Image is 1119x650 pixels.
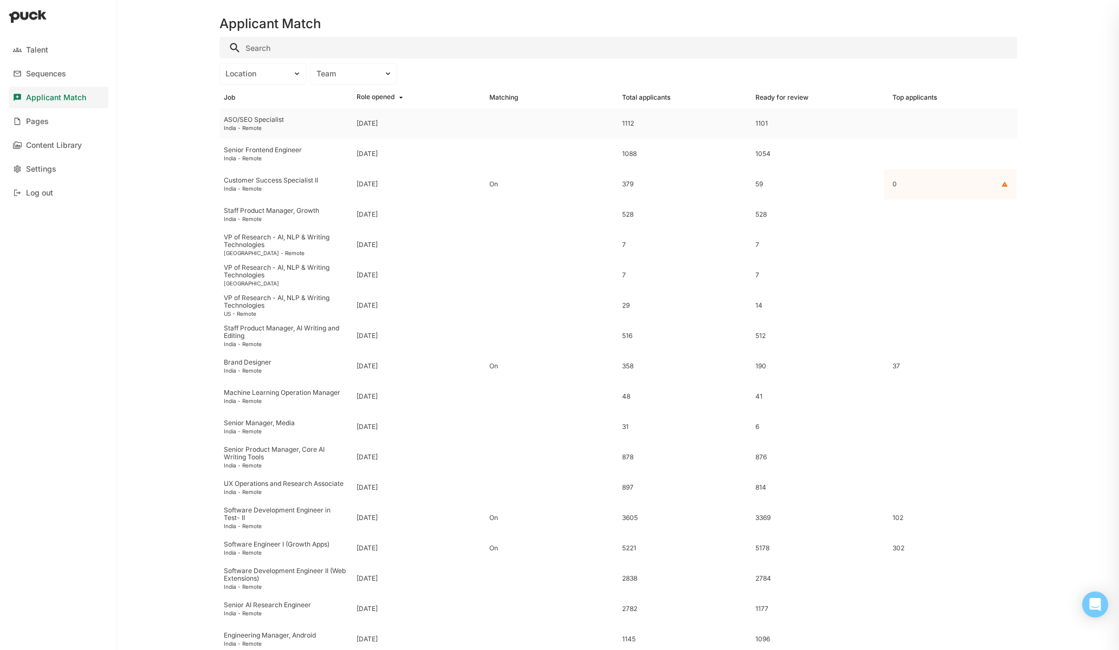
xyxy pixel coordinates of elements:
div: UX Operations and Research Associate [224,480,348,487]
div: Machine Learning Operation Manager [224,389,348,396]
div: VP of Research - AI, NLP & Writing Technologies [224,233,348,249]
div: 358 [622,362,746,370]
div: India - Remote [224,341,348,347]
div: 302 [892,544,904,552]
div: India - Remote [224,583,348,590]
div: 379 [622,180,746,188]
div: India - Remote [224,185,348,192]
div: Content Library [26,141,82,150]
div: India - Remote [224,523,348,529]
div: 876 [755,453,879,461]
div: Senior AI Research Engineer [224,601,348,609]
div: [DATE] [357,575,378,582]
div: India - Remote [224,216,348,222]
div: Software Development Engineer in Test- II [224,506,348,522]
div: 48 [622,393,746,400]
div: 512 [755,332,879,340]
div: Talent [26,45,48,55]
div: 1177 [755,605,879,613]
div: Settings [26,165,56,174]
div: On [489,514,613,522]
div: Top applicants [892,94,937,101]
div: Staff Product Manager, AI Writing and Editing [224,324,348,340]
div: 7 [755,271,879,279]
div: VP of Research - AI, NLP & Writing Technologies [224,294,348,310]
div: India - Remote [224,155,348,161]
div: [GEOGRAPHIC_DATA] - Remote [224,250,348,256]
div: Open Intercom Messenger [1082,591,1108,617]
div: [DATE] [357,302,378,309]
div: 7 [622,241,746,249]
div: 897 [622,484,746,491]
div: 878 [622,453,746,461]
div: [DATE] [357,544,378,552]
div: Software Engineer I (Growth Apps) [224,541,348,548]
div: Engineering Manager, Android [224,632,348,639]
div: India - Remote [224,640,348,647]
div: Senior Manager, Media [224,419,348,427]
div: [DATE] [357,635,378,643]
div: 7 [755,241,879,249]
div: 5178 [755,544,879,552]
div: 37 [892,362,900,370]
div: India - Remote [224,367,348,374]
div: [DATE] [357,271,378,279]
div: 5221 [622,544,746,552]
div: 2784 [755,575,879,582]
div: 1096 [755,635,879,643]
div: Staff Product Manager, Growth [224,207,348,214]
div: Brand Designer [224,359,348,366]
div: 2782 [622,605,746,613]
a: Content Library [9,134,108,156]
div: 31 [622,423,746,431]
div: On [489,362,613,370]
a: Applicant Match [9,87,108,108]
div: Matching [489,94,518,101]
div: 516 [622,332,746,340]
div: India - Remote [224,428,348,434]
div: Applicant Match [26,93,86,102]
div: [DATE] [357,605,378,613]
div: 1145 [622,635,746,643]
div: 528 [755,211,879,218]
div: Pages [26,117,49,126]
div: US - Remote [224,310,348,317]
div: 3605 [622,514,746,522]
div: 3369 [755,514,879,522]
div: India - Remote [224,610,348,616]
input: Search [219,37,1017,58]
div: Role opened [357,93,394,102]
div: [DATE] [357,484,378,491]
div: Senior Frontend Engineer [224,146,348,154]
div: 14 [755,302,879,309]
div: [DATE] [357,150,378,158]
div: Total applicants [622,94,670,101]
div: 814 [755,484,879,491]
div: India - Remote [224,125,348,131]
div: 41 [755,393,879,400]
div: 0 [892,180,897,188]
div: Location [225,69,287,79]
div: 190 [755,362,879,370]
div: 59 [755,180,879,188]
div: 29 [622,302,746,309]
div: Team [316,69,378,79]
a: Settings [9,158,108,180]
div: [DATE] [357,332,378,340]
h1: Applicant Match [219,17,321,30]
div: Senior Product Manager, Core AI Writing Tools [224,446,348,461]
div: [DATE] [357,211,378,218]
div: 2838 [622,575,746,582]
div: India - Remote [224,549,348,556]
div: [DATE] [357,393,378,400]
div: India - Remote [224,398,348,404]
a: Talent [9,39,108,61]
div: ASO/SEO Specialist [224,116,348,123]
div: [DATE] [357,423,378,431]
div: 6 [755,423,879,431]
div: Ready for review [755,94,808,101]
div: [GEOGRAPHIC_DATA] [224,280,348,287]
div: [DATE] [357,514,378,522]
div: 1088 [622,150,746,158]
div: 1054 [755,150,879,158]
